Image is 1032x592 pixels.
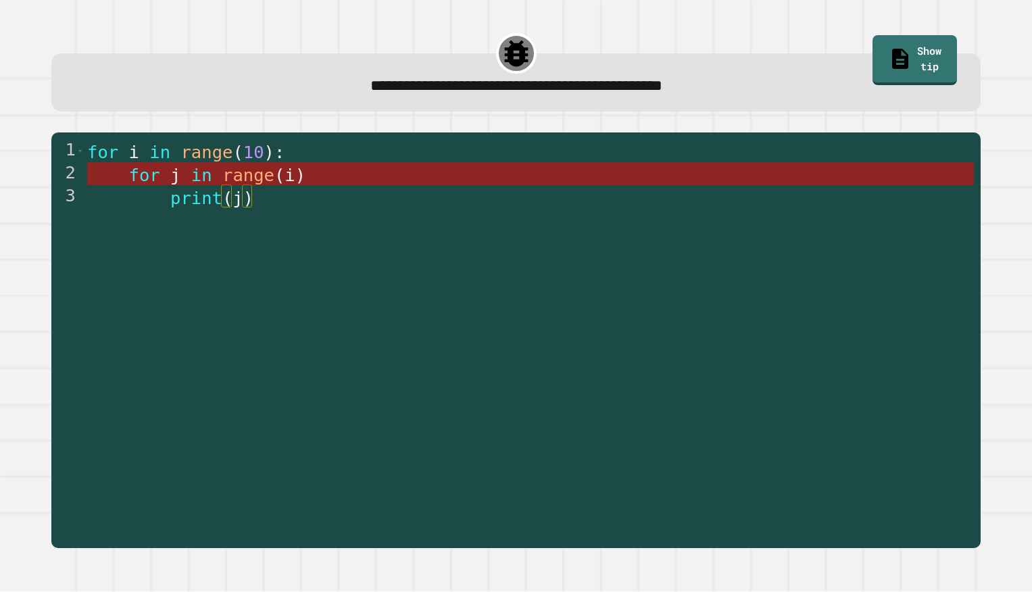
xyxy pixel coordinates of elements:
span: ( [232,142,243,162]
span: for [128,165,159,185]
span: ( [222,188,232,208]
span: j [232,188,243,208]
div: 3 [51,185,84,208]
span: j [170,165,180,185]
span: : [274,142,285,162]
span: ) [243,188,253,208]
a: Show tip [873,35,957,85]
span: ) [295,165,305,185]
span: i [285,165,295,185]
span: range [222,165,274,185]
span: range [180,142,232,162]
div: 1 [51,139,84,162]
span: for [87,142,118,162]
span: in [149,142,170,162]
span: ( [274,165,285,185]
span: i [128,142,139,162]
span: Toggle code folding, rows 1 through 3 [76,139,84,162]
span: 10 [243,142,264,162]
span: print [170,188,222,208]
span: ) [264,142,274,162]
span: in [191,165,212,185]
div: 2 [51,162,84,185]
